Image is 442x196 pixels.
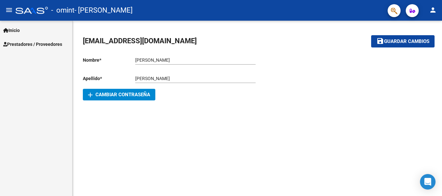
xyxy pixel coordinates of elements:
[83,57,135,64] p: Nombre
[429,6,437,14] mat-icon: person
[51,3,74,17] span: - omint
[83,37,197,45] span: [EMAIL_ADDRESS][DOMAIN_NAME]
[83,75,135,82] p: Apellido
[376,37,384,45] mat-icon: save
[74,3,133,17] span: - [PERSON_NAME]
[5,6,13,14] mat-icon: menu
[86,91,94,99] mat-icon: add
[3,41,62,48] span: Prestadores / Proveedores
[83,89,155,100] button: Cambiar Contraseña
[3,27,20,34] span: Inicio
[371,35,435,47] button: Guardar cambios
[420,174,436,190] div: Open Intercom Messenger
[88,92,150,98] span: Cambiar Contraseña
[384,39,429,45] span: Guardar cambios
